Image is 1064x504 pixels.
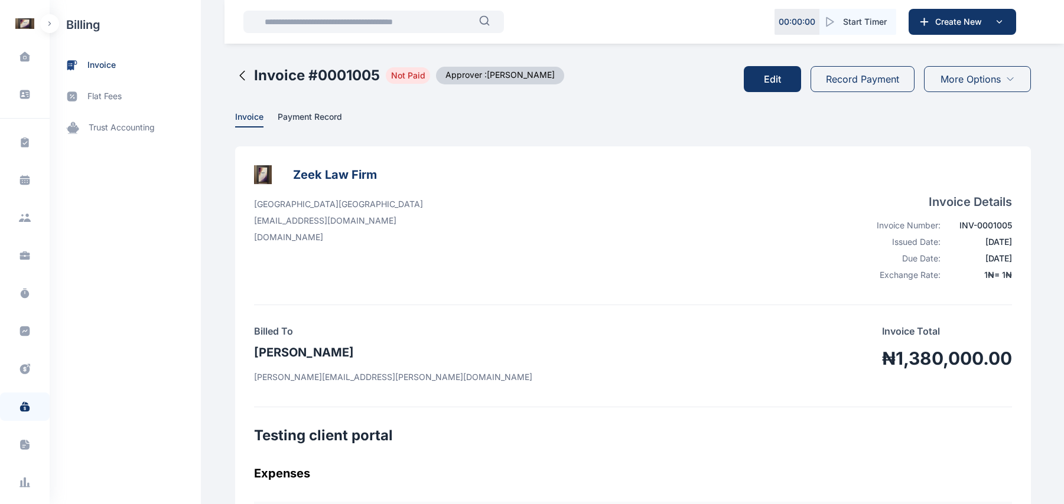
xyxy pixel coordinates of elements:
div: Due Date: [864,253,941,264]
span: invoice [87,59,116,71]
div: 1 ₦ = 1 ₦ [948,269,1012,281]
a: flat fees [50,81,201,112]
span: Invoice [235,112,263,124]
p: Invoice Total [882,324,1012,338]
p: [EMAIL_ADDRESS][DOMAIN_NAME] [254,215,423,227]
a: Record Payment [811,57,915,102]
h2: Invoice # 0001005 [254,66,380,85]
p: 00 : 00 : 00 [779,16,815,28]
a: invoice [50,50,201,81]
a: Edit [744,57,811,102]
button: Start Timer [819,9,896,35]
h1: ₦1,380,000.00 [882,348,1012,369]
p: [PERSON_NAME][EMAIL_ADDRESS][PERSON_NAME][DOMAIN_NAME] [254,371,532,383]
div: Exchange Rate: [864,269,941,281]
h3: [PERSON_NAME] [254,343,532,362]
button: Edit [744,66,801,92]
span: Approver : [PERSON_NAME] [436,67,564,84]
h4: Billed To [254,324,532,338]
div: Issued Date: [864,236,941,248]
span: More Options [941,72,1001,86]
h2: Testing client portal [254,426,1012,445]
span: flat fees [87,90,122,103]
h3: Zeek Law Firm [293,165,377,184]
img: businessLogo [254,165,272,184]
button: Create New [909,9,1016,35]
span: Create New [930,16,992,28]
p: [DOMAIN_NAME] [254,231,423,243]
button: Record Payment [811,66,915,92]
span: Not Paid [386,67,430,84]
h3: Expenses [254,464,1012,483]
div: INV-0001005 [948,220,1012,231]
p: [GEOGRAPHIC_DATA] [GEOGRAPHIC_DATA] [254,198,423,210]
div: [DATE] [948,253,1012,264]
span: Start Timer [843,16,887,28]
h4: Invoice Details [864,194,1012,210]
a: trust accounting [50,112,201,143]
span: trust accounting [89,122,155,134]
span: Payment Record [278,112,342,124]
div: [DATE] [948,236,1012,248]
div: Invoice Number: [864,220,941,231]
